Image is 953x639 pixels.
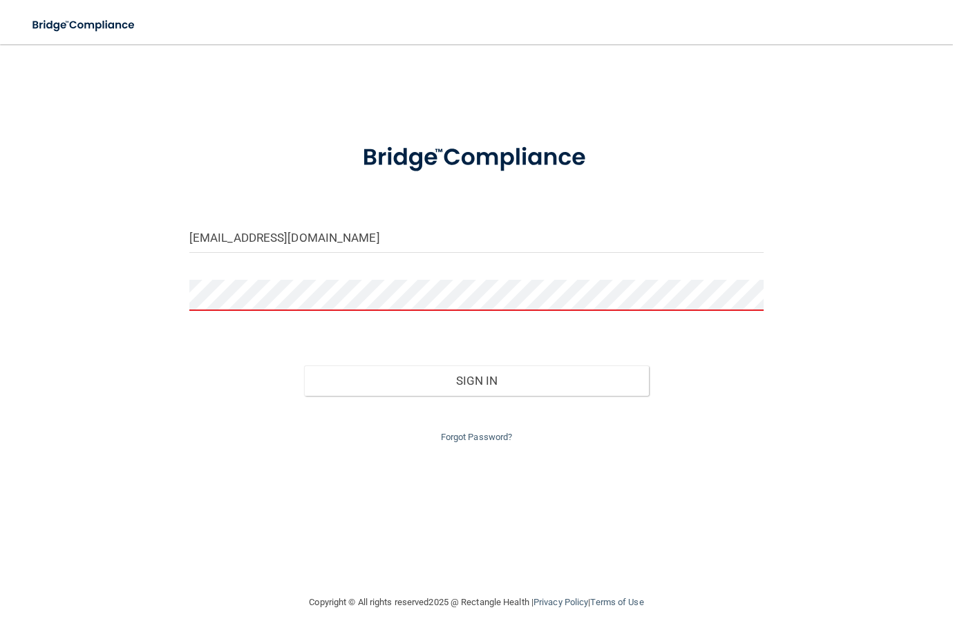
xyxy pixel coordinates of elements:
button: Sign In [304,365,649,396]
a: Privacy Policy [534,597,588,607]
img: bridge_compliance_login_screen.278c3ca4.svg [21,11,148,39]
a: Forgot Password? [441,432,513,442]
img: bridge_compliance_login_screen.278c3ca4.svg [338,127,615,189]
div: Copyright © All rights reserved 2025 @ Rectangle Health | | [225,580,729,624]
input: Email [189,222,764,253]
a: Terms of Use [590,597,643,607]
